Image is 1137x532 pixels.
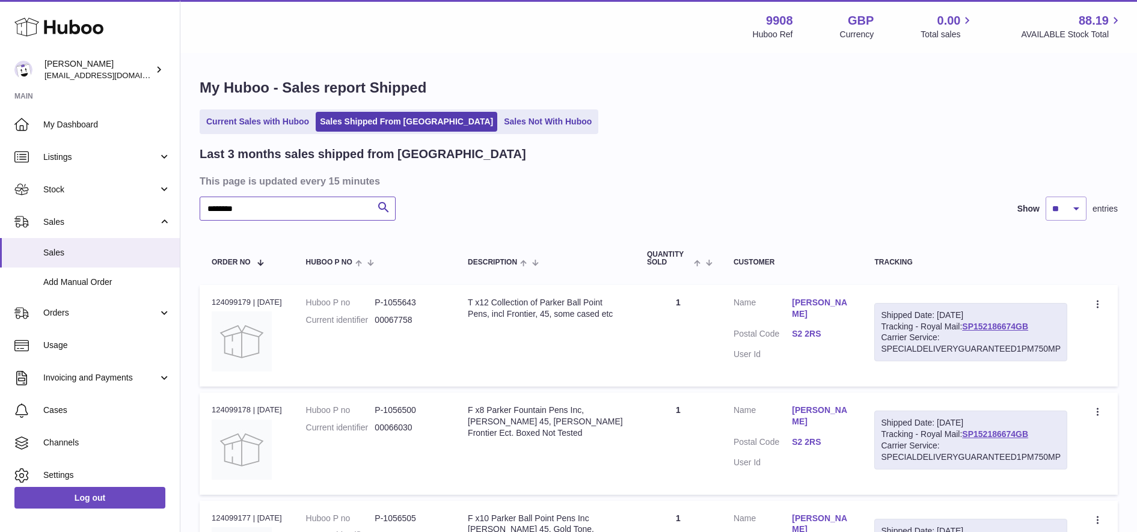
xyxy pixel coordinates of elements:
div: F x8 Parker Fountain Pens Inc, [PERSON_NAME] 45, [PERSON_NAME] Frontier Ect. Boxed Not Tested [468,405,623,439]
div: [PERSON_NAME] [44,58,153,81]
h2: Last 3 months sales shipped from [GEOGRAPHIC_DATA] [200,146,526,162]
dt: Postal Code [734,436,792,451]
dt: Name [734,405,792,430]
h3: This page is updated every 15 minutes [200,174,1115,188]
a: 0.00 Total sales [921,13,974,40]
div: T x12 Collection of Parker Ball Point Pens, incl Frontier, 45, some cased etc [468,297,623,320]
span: Channels [43,437,171,448]
a: Current Sales with Huboo [202,112,313,132]
td: 1 [635,393,722,494]
img: no-photo.jpg [212,311,272,371]
span: Order No [212,258,251,266]
span: [EMAIL_ADDRESS][DOMAIN_NAME] [44,70,177,80]
span: 0.00 [937,13,961,29]
span: Huboo P no [306,258,352,266]
a: SP152186674GB [962,322,1028,331]
span: Cases [43,405,171,416]
span: Invoicing and Payments [43,372,158,384]
td: 1 [635,285,722,387]
div: Tracking - Royal Mail: [874,303,1067,362]
strong: GBP [848,13,874,29]
img: tbcollectables@hotmail.co.uk [14,61,32,79]
a: S2 2RS [792,328,850,340]
a: Sales Not With Huboo [500,112,596,132]
div: Currency [840,29,874,40]
a: S2 2RS [792,436,850,448]
dt: Huboo P no [306,297,375,308]
div: 124099179 | [DATE] [212,297,282,308]
dt: Name [734,297,792,323]
span: Settings [43,469,171,481]
label: Show [1017,203,1040,215]
dt: Current identifier [306,422,375,433]
span: Quantity Sold [647,251,691,266]
a: SP152186674GB [962,429,1028,439]
img: no-photo.jpg [212,420,272,480]
span: Description [468,258,517,266]
div: 124099177 | [DATE] [212,513,282,524]
div: 124099178 | [DATE] [212,405,282,415]
dt: Postal Code [734,328,792,343]
span: Sales [43,216,158,228]
h1: My Huboo - Sales report Shipped [200,78,1118,97]
a: 88.19 AVAILABLE Stock Total [1021,13,1123,40]
span: Total sales [921,29,974,40]
div: Tracking [874,258,1067,266]
a: Log out [14,487,165,509]
span: Stock [43,184,158,195]
div: Tracking - Royal Mail: [874,411,1067,469]
dd: 00066030 [375,422,444,433]
dd: P-1056505 [375,513,444,524]
div: Shipped Date: [DATE] [881,310,1061,321]
div: Huboo Ref [753,29,793,40]
span: entries [1093,203,1118,215]
dd: 00067758 [375,314,444,326]
dd: P-1055643 [375,297,444,308]
div: Carrier Service: SPECIALDELIVERYGUARANTEED1PM750MP [881,440,1061,463]
div: Shipped Date: [DATE] [881,417,1061,429]
dt: Huboo P no [306,513,375,524]
dt: User Id [734,349,792,360]
a: [PERSON_NAME] [792,405,850,427]
span: 88.19 [1079,13,1109,29]
span: My Dashboard [43,119,171,130]
div: Customer [734,258,851,266]
span: Sales [43,247,171,258]
dt: Current identifier [306,314,375,326]
span: Orders [43,307,158,319]
dt: Huboo P no [306,405,375,416]
dt: User Id [734,457,792,468]
strong: 9908 [766,13,793,29]
dd: P-1056500 [375,405,444,416]
a: [PERSON_NAME] [792,297,850,320]
span: AVAILABLE Stock Total [1021,29,1123,40]
a: Sales Shipped From [GEOGRAPHIC_DATA] [316,112,497,132]
span: Listings [43,151,158,163]
span: Add Manual Order [43,277,171,288]
span: Usage [43,340,171,351]
div: Carrier Service: SPECIALDELIVERYGUARANTEED1PM750MP [881,332,1061,355]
